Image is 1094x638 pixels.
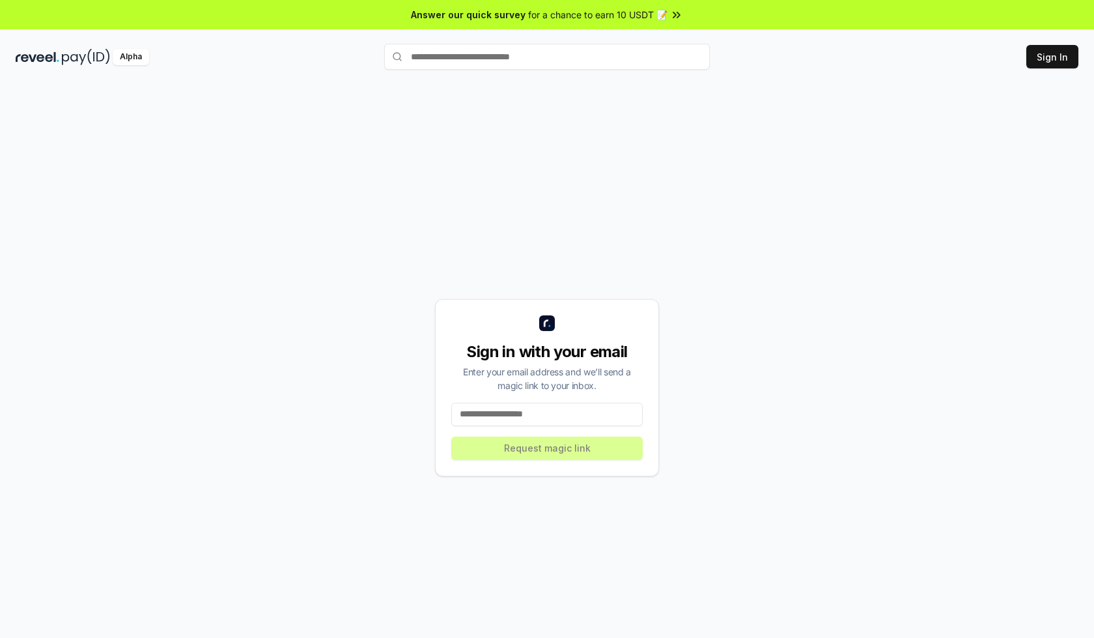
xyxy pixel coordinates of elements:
[451,341,643,362] div: Sign in with your email
[113,49,149,65] div: Alpha
[451,365,643,392] div: Enter your email address and we’ll send a magic link to your inbox.
[62,49,110,65] img: pay_id
[528,8,667,22] span: for a chance to earn 10 USDT 📝
[1026,45,1078,68] button: Sign In
[411,8,526,22] span: Answer our quick survey
[539,315,555,331] img: logo_small
[16,49,59,65] img: reveel_dark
